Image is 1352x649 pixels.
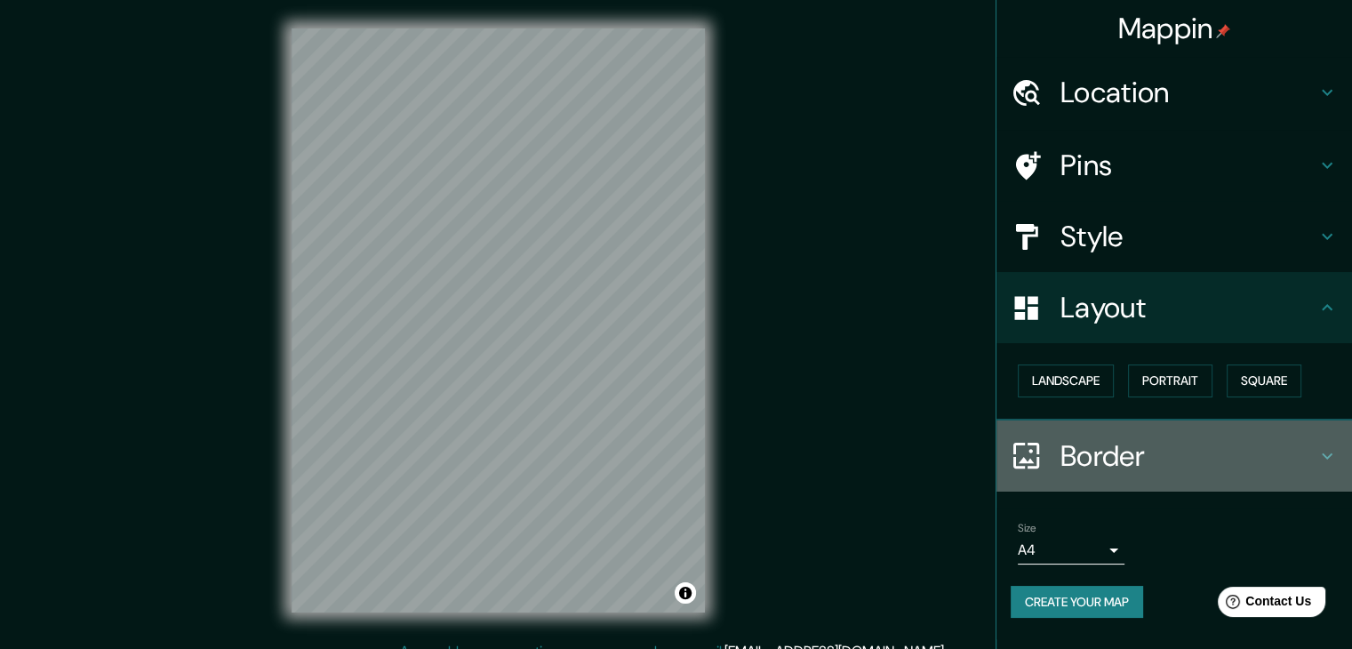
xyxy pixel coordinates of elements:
div: Pins [996,130,1352,201]
div: A4 [1018,536,1124,565]
h4: Style [1060,219,1316,254]
iframe: Help widget launcher [1194,580,1332,629]
div: Location [996,57,1352,128]
button: Square [1227,365,1301,397]
div: Style [996,201,1352,272]
h4: Pins [1060,148,1316,183]
h4: Layout [1060,290,1316,325]
button: Portrait [1128,365,1212,397]
h4: Mappin [1118,11,1231,46]
button: Toggle attribution [675,582,696,604]
div: Border [996,421,1352,492]
button: Landscape [1018,365,1114,397]
h4: Border [1060,438,1316,474]
canvas: Map [292,28,705,613]
div: Layout [996,272,1352,343]
label: Size [1018,520,1036,535]
button: Create your map [1011,586,1143,619]
h4: Location [1060,75,1316,110]
img: pin-icon.png [1216,24,1230,38]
